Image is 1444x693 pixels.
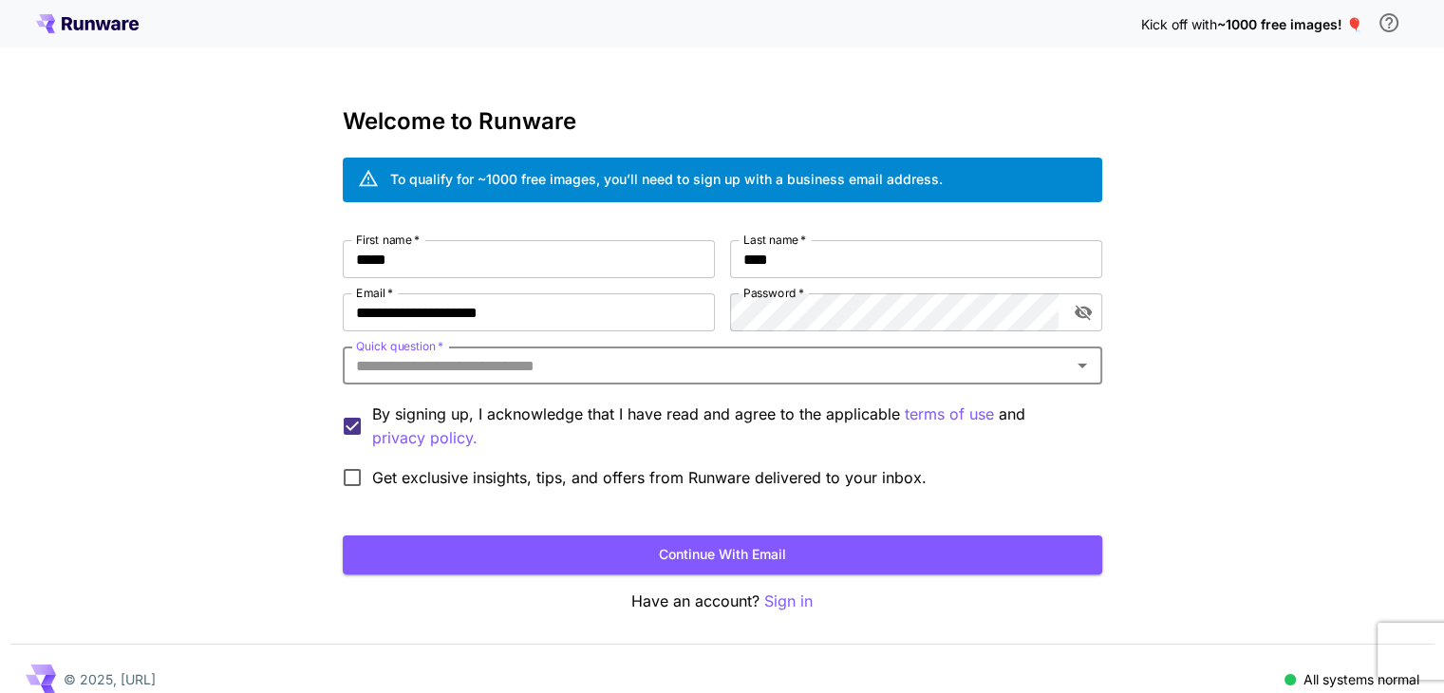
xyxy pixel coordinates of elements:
button: toggle password visibility [1066,295,1100,329]
h3: Welcome to Runware [343,108,1102,135]
span: Get exclusive insights, tips, and offers from Runware delivered to your inbox. [372,466,927,489]
p: © 2025, [URL] [64,669,156,689]
label: Quick question [356,338,443,354]
p: By signing up, I acknowledge that I have read and agree to the applicable and [372,403,1087,450]
p: All systems normal [1303,669,1419,689]
p: Have an account? [343,590,1102,613]
label: Password [743,285,804,301]
label: First name [356,232,420,248]
button: Continue with email [343,535,1102,574]
label: Last name [743,232,806,248]
label: Email [356,285,393,301]
span: ~1000 free images! 🎈 [1217,16,1362,32]
div: To qualify for ~1000 free images, you’ll need to sign up with a business email address. [390,169,943,189]
button: Open [1069,352,1096,379]
button: Sign in [764,590,813,613]
span: Kick off with [1141,16,1217,32]
button: By signing up, I acknowledge that I have read and agree to the applicable terms of use and [372,426,478,450]
button: In order to qualify for free credit, you need to sign up with a business email address and click ... [1370,4,1408,42]
p: terms of use [905,403,994,426]
p: privacy policy. [372,426,478,450]
button: By signing up, I acknowledge that I have read and agree to the applicable and privacy policy. [905,403,994,426]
